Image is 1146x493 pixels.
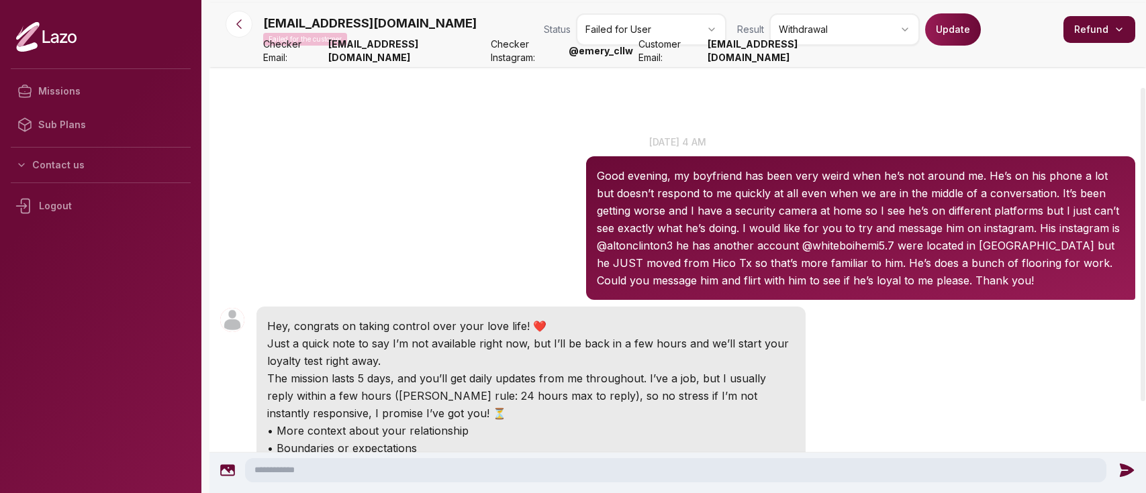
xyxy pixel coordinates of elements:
[267,370,795,422] p: The mission lasts 5 days, and you’ll get daily updates from me throughout. I’ve a job, but I usua...
[267,439,795,457] p: • Boundaries or expectations
[328,38,485,64] strong: [EMAIL_ADDRESS][DOMAIN_NAME]
[263,14,477,33] p: [EMAIL_ADDRESS][DOMAIN_NAME]
[569,44,633,58] strong: @ emery_cllw
[638,38,702,64] span: Customer Email:
[11,153,191,177] button: Contact us
[220,308,244,332] img: User avatar
[11,74,191,108] a: Missions
[597,167,1125,289] p: Good evening, my boyfriend has been very weird when he’s not around me. He’s on his phone a lot b...
[267,335,795,370] p: Just a quick note to say I’m not available right now, but I’ll be back in a few hours and we’ll s...
[11,188,191,223] div: Logout
[491,38,563,64] span: Checker Instagram:
[267,317,795,335] p: Hey, congrats on taking control over your love life! ❤️
[209,135,1146,149] p: [DATE] 4 am
[1063,16,1135,43] button: Refund
[737,23,764,36] span: Result
[267,422,795,439] p: • More context about your relationship
[925,13,981,46] button: Update
[544,23,571,36] span: Status
[11,108,191,142] a: Sub Plans
[708,38,865,64] strong: [EMAIL_ADDRESS][DOMAIN_NAME]
[263,33,347,46] p: Failed for the customer
[263,38,323,64] span: Checker Email:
